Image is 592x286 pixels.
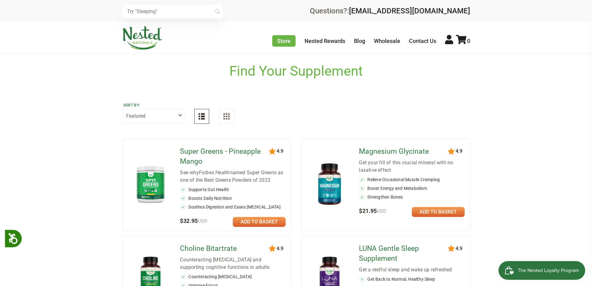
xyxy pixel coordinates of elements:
a: Contact Us [409,38,436,44]
div: Get a restful sleep and wake up refreshed [359,266,465,274]
a: 0 [456,38,470,44]
span: USD [198,218,207,224]
img: Nested Naturals [122,26,163,50]
h1: Find Your Supplement [229,63,363,79]
div: See why named Super Greens as one of the Best Greens Powders of 2023 [180,169,286,184]
a: Choline Bitartrate [180,244,270,254]
li: Boost Energy and Metabolism [359,185,465,191]
div: Questions?: [310,7,470,15]
img: Magnesium Glycinate [311,160,348,208]
li: Soothes Digestion and Eases [MEDICAL_DATA] [180,204,286,210]
a: Nested Rewards [305,38,345,44]
a: Magnesium Glycinate [359,147,449,157]
li: Strengthen Bones [359,194,465,200]
iframe: Button to open loyalty program pop-up [498,261,586,280]
img: Super Greens - Pineapple Mango [132,163,169,205]
span: $21.95 [359,208,386,214]
img: Grid [223,113,230,120]
img: List [199,113,205,120]
li: Boosts Daily Nutrition [180,195,286,201]
li: Counteracting [MEDICAL_DATA] [180,274,286,280]
div: Get your fill of this crucial mineral with no laxative effect [359,159,465,174]
li: Relieve Occasional Muscle Cramping [359,176,465,183]
em: Forbes Health [199,170,230,176]
li: Supports Gut Health [180,186,286,193]
div: Counteracting [MEDICAL_DATA] and supporting cognitive functions in adults [180,256,286,271]
span: USD [377,208,386,214]
a: [EMAIL_ADDRESS][DOMAIN_NAME] [349,7,470,15]
a: Wholesale [374,38,400,44]
a: Store [272,35,296,47]
a: Super Greens - Pineapple Mango [180,147,270,166]
input: Try "Sleeping" [122,5,223,18]
label: Sort by: [123,103,183,108]
a: LUNA Gentle Sleep Supplement [359,244,449,264]
li: Get Back to Normal, Healthy Sleep [359,276,465,282]
span: $32.95 [180,218,207,224]
a: Blog [354,38,365,44]
span: 0 [467,38,470,44]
